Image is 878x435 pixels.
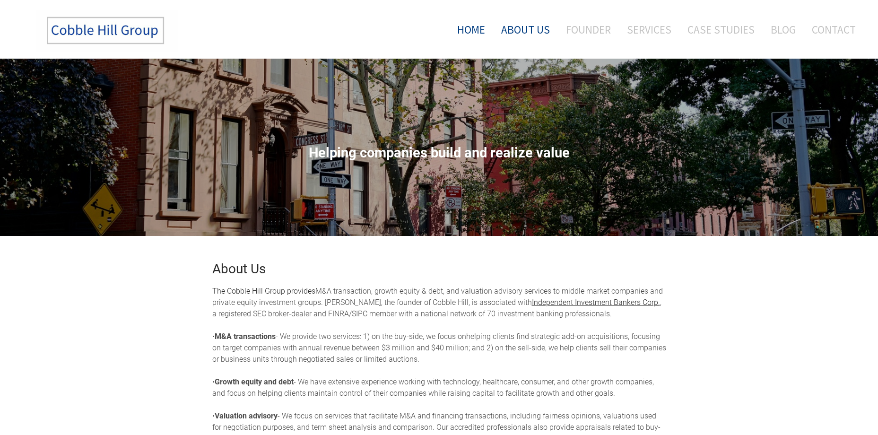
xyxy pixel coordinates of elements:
a: Blog [764,10,803,49]
span: helping clients find strategic add-on acquisitions, focusing on target companies with annual reve... [212,332,666,364]
span: Helping companies build and realize value [309,145,570,161]
a: Home [443,10,492,49]
a: Case Studies [680,10,762,49]
a: Founder [559,10,618,49]
h2: About Us [212,262,666,276]
strong: M&A transactions [215,332,276,341]
a: Independent Investment Bankers Corp. [532,298,660,307]
a: About Us [494,10,557,49]
font: The Cobble Hill Group provides [212,287,315,296]
a: Services [620,10,678,49]
a: Contact [805,10,863,49]
strong: Valuation advisory [215,411,278,420]
img: The Cobble Hill Group LLC [36,10,178,52]
strong: Growth equity and debt [215,377,294,386]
